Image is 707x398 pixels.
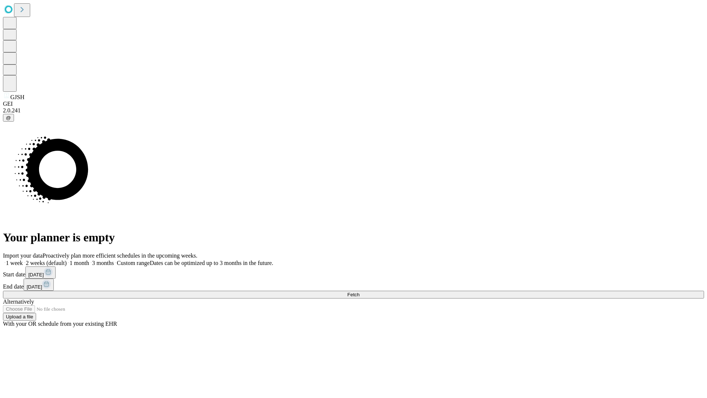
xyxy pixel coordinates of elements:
span: [DATE] [28,272,44,277]
span: Alternatively [3,298,34,305]
button: Upload a file [3,313,36,321]
span: Custom range [117,260,150,266]
button: [DATE] [25,266,56,279]
span: GJSH [10,94,24,100]
button: [DATE] [24,279,54,291]
button: @ [3,114,14,122]
span: 2 weeks (default) [26,260,67,266]
span: [DATE] [27,284,42,290]
span: Import your data [3,252,43,259]
span: @ [6,115,11,121]
button: Fetch [3,291,704,298]
span: Dates can be optimized up to 3 months in the future. [150,260,273,266]
span: Proactively plan more efficient schedules in the upcoming weeks. [43,252,197,259]
div: End date [3,279,704,291]
span: 1 week [6,260,23,266]
span: Fetch [347,292,359,297]
span: 1 month [70,260,89,266]
span: 3 months [92,260,114,266]
div: Start date [3,266,704,279]
h1: Your planner is empty [3,231,704,244]
span: With your OR schedule from your existing EHR [3,321,117,327]
div: GEI [3,101,704,107]
div: 2.0.241 [3,107,704,114]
